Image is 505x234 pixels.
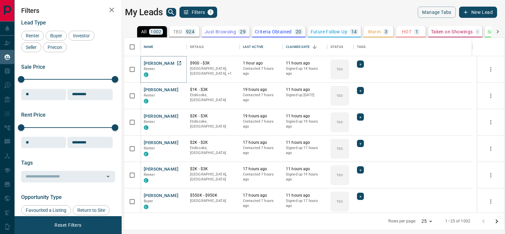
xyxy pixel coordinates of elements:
span: Lead Type [21,19,46,26]
p: Oakville [190,66,236,76]
a: Open in New Tab [175,59,183,67]
span: Renter [23,33,42,38]
span: Return to Site [75,208,107,213]
div: 25 [419,216,435,226]
div: + [357,193,364,200]
div: + [357,166,364,174]
button: more [486,197,496,207]
p: $2K - $2K [190,140,236,145]
p: Rows per page: [388,218,416,224]
span: Rent Price [21,112,46,118]
p: 14 [351,29,357,34]
span: Renter [144,67,155,71]
div: Seller [21,42,41,52]
p: 19 hours ago [243,113,279,119]
div: Last Active [243,38,263,56]
p: 924 [186,29,194,34]
p: $1K - $3K [190,87,236,93]
span: Renter [144,173,155,177]
span: Renter [144,146,155,150]
p: TBD [336,93,343,98]
p: Contacted 7 hours ago [243,145,279,156]
div: + [357,87,364,94]
p: 11 hours ago [286,113,324,119]
p: Etobicoke, [GEOGRAPHIC_DATA] [190,93,236,103]
p: Signed up 17 hours ago [286,198,324,209]
div: Status [327,38,354,56]
div: Details [187,38,240,56]
p: [GEOGRAPHIC_DATA] [190,198,236,204]
p: 20 [296,29,301,34]
p: 17 hours ago [243,166,279,172]
div: + [357,140,364,147]
p: Contacted 7 hours ago [243,93,279,103]
p: 1 hour ago [243,60,279,66]
span: + [359,114,362,120]
span: Sale Price [21,64,45,70]
div: + [357,60,364,68]
p: TBD [336,173,343,177]
span: + [359,193,362,200]
h2: Filters [21,7,115,15]
span: Favourited a Listing [23,208,69,213]
button: [PERSON_NAME] [144,140,178,146]
p: 19 hours ago [243,87,279,93]
p: Warm [368,29,381,34]
div: condos.ca [144,99,148,103]
span: Seller [23,45,39,50]
p: Contacted 7 hours ago [243,198,279,209]
button: more [486,64,496,74]
div: condos.ca [144,152,148,156]
p: 11 hours ago [286,60,324,66]
p: Etobicoke, [GEOGRAPHIC_DATA] [190,145,236,156]
button: [PERSON_NAME] [144,193,178,199]
span: Tags [21,160,33,166]
p: Etobicoke, [GEOGRAPHIC_DATA] [190,119,236,129]
div: Name [144,38,154,56]
button: [PERSON_NAME] [144,87,178,93]
span: + [359,167,362,173]
div: Claimed Date [286,38,310,56]
p: $550K - $950K [190,193,236,198]
p: Future Follow Up [311,29,347,34]
span: Investor [71,33,92,38]
div: condos.ca [144,72,148,77]
p: Criteria Obtained [255,29,292,34]
span: Renter [144,120,155,124]
div: Tags [354,38,472,56]
p: - [477,29,478,34]
div: Precon [43,42,67,52]
p: Contacted 7 hours ago [243,119,279,129]
button: more [486,117,496,127]
div: Last Active [240,38,283,56]
span: 1 [208,10,213,15]
p: 11 hours ago [286,140,324,145]
span: + [359,87,362,94]
p: HOT [402,29,411,34]
div: + [357,113,364,121]
div: Buyer [46,31,67,41]
div: Claimed Date [283,38,327,56]
button: more [486,91,496,101]
button: New Lead [459,7,497,18]
button: Manage Tabs [418,7,455,18]
p: 1002 [150,29,162,34]
button: Go to next page [490,215,503,228]
button: [PERSON_NAME] [144,166,178,173]
button: [PERSON_NAME] [144,60,178,67]
button: Filters1 [179,7,217,18]
p: TBD [336,67,343,72]
span: Opportunity Type [21,194,62,200]
p: 11 hours ago [286,193,324,198]
p: Signed up [DATE] [286,93,324,98]
p: Contacted 7 hours ago [243,172,279,182]
p: 1–25 of 1002 [445,218,470,224]
div: Status [330,38,343,56]
button: Open [103,172,113,181]
button: [PERSON_NAME] [144,113,178,120]
p: $900 - $3K [190,60,236,66]
span: Precon [45,45,64,50]
button: Reset Filters [50,219,86,231]
div: condos.ca [144,178,148,183]
div: Details [190,38,204,56]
